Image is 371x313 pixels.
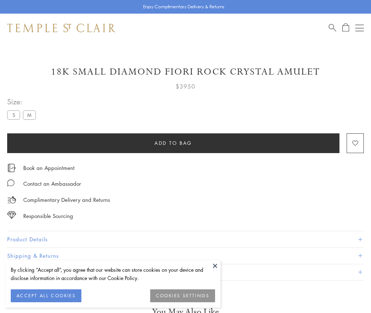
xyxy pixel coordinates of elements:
[7,66,364,78] h1: 18K Small Diamond Fiori Rock Crystal Amulet
[7,24,115,32] img: Temple St. Clair
[7,212,16,219] img: icon_sourcing.svg
[23,179,81,188] div: Contact an Ambassador
[329,23,336,32] a: Search
[150,289,215,302] button: COOKIES SETTINGS
[355,24,364,32] button: Open navigation
[11,289,81,302] button: ACCEPT ALL COOKIES
[7,96,39,108] span: Size:
[7,231,364,247] button: Product Details
[23,212,73,220] div: Responsible Sourcing
[23,110,36,119] label: M
[23,195,110,204] p: Complimentary Delivery and Returns
[7,248,364,264] button: Shipping & Returns
[7,179,14,186] img: MessageIcon-01_2.svg
[7,164,16,172] img: icon_appointment.svg
[342,23,349,32] a: Open Shopping Bag
[11,266,215,282] div: By clicking “Accept all”, you agree that our website can store cookies on your device and disclos...
[7,195,16,204] img: icon_delivery.svg
[143,3,224,10] p: Enjoy Complimentary Delivery & Returns
[154,139,192,147] span: Add to bag
[23,164,75,172] a: Book an Appointment
[176,82,195,91] span: $3950
[7,133,339,153] button: Add to bag
[7,110,20,119] label: S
